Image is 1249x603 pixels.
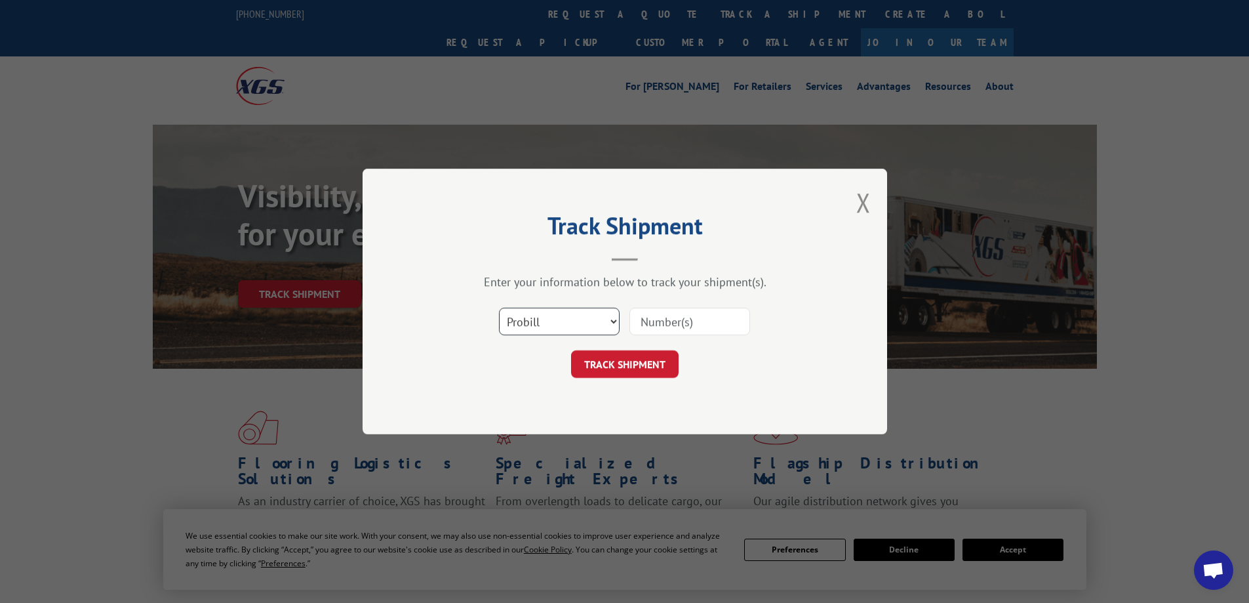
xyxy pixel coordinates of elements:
[428,217,822,241] h2: Track Shipment
[428,274,822,289] div: Enter your information below to track your shipment(s).
[629,308,750,335] input: Number(s)
[571,350,679,378] button: TRACK SHIPMENT
[856,185,871,220] button: Close modal
[1194,551,1233,590] div: Open chat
